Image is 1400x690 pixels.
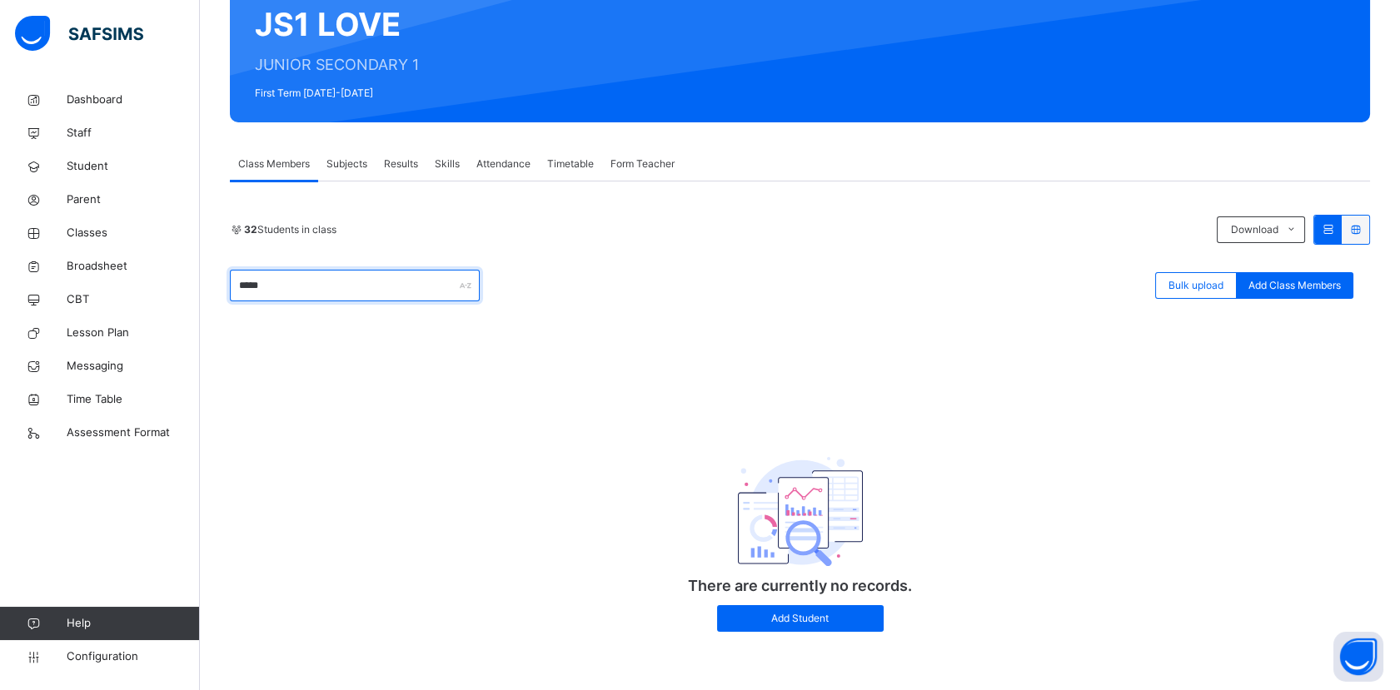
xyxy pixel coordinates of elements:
span: Skills [435,156,460,171]
span: Add Class Members [1248,278,1341,293]
span: Attendance [476,156,531,171]
span: Bulk upload [1168,278,1223,293]
span: Messaging [67,358,200,375]
span: Dashboard [67,92,200,108]
span: Results [384,156,418,171]
span: Classes [67,225,200,241]
p: There are currently no records. [634,574,967,597]
span: Help [67,615,199,632]
span: Time Table [67,391,200,408]
span: Assessment Format [67,424,200,441]
span: Form Teacher [610,156,675,171]
span: Parent [67,191,200,208]
span: Configuration [67,648,199,665]
span: Add Student [730,611,871,626]
span: Students in class [244,222,336,237]
img: classEmptyState.7d4ec5dc6d57f4e1adfd249b62c1c528.svg [738,457,863,567]
img: safsims [15,16,143,51]
span: Student [67,158,200,175]
span: Class Members [238,156,310,171]
span: Staff [67,125,200,141]
span: Broadsheet [67,258,200,275]
div: There are currently no records. [634,411,967,649]
span: Timetable [547,156,594,171]
span: Download [1230,222,1278,237]
span: Lesson Plan [67,325,200,341]
b: 32 [244,223,257,236]
span: Subjects [326,156,367,171]
span: CBT [67,291,200,308]
button: Open asap [1333,632,1383,682]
